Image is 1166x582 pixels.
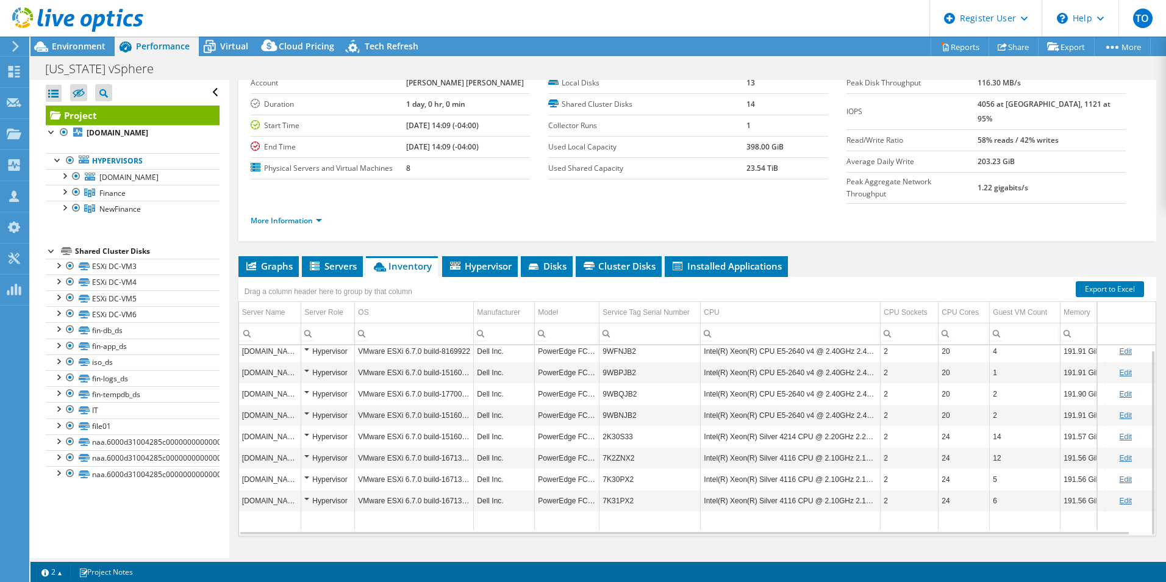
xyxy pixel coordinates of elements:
[881,323,939,344] td: Column CPU Sockets, Filter cell
[46,169,220,185] a: [DOMAIN_NAME]
[978,182,1028,193] b: 1.22 gigabits/s
[535,426,599,447] td: Column Model, Value PowerEdge FC640
[245,260,293,272] span: Graphs
[746,77,755,88] b: 13
[238,277,1156,536] div: Data grid
[990,447,1060,469] td: Column Guest VM Count, Value 12
[301,302,355,323] td: Server Role Column
[1060,383,1105,404] td: Column Memory, Value 191.90 GiB
[46,153,220,169] a: Hypervisors
[746,163,778,173] b: 23.54 TiB
[1119,390,1132,398] a: Edit
[939,404,990,426] td: Column CPU Cores, Value 20
[241,283,415,300] div: Drag a column header here to group by that column
[474,302,535,323] td: Manufacturer Column
[46,386,220,402] a: fin-tempdb_ds
[304,305,343,320] div: Server Role
[406,120,479,131] b: [DATE] 14:09 (-04:00)
[301,426,355,447] td: Column Server Role, Value Hypervisor
[251,98,406,110] label: Duration
[603,305,690,320] div: Service Tag Serial Number
[474,426,535,447] td: Column Manufacturer, Value Dell Inc.
[46,322,220,338] a: fin-db_ds
[304,387,351,401] div: Hypervisor
[881,383,939,404] td: Column CPU Sockets, Value 2
[846,77,978,89] label: Peak Disk Throughput
[701,323,881,344] td: Column CPU, Filter cell
[355,362,474,383] td: Column OS, Value VMware ESXi 6.7.0 build-15160138
[406,142,479,152] b: [DATE] 14:09 (-04:00)
[582,260,656,272] span: Cluster Disks
[535,383,599,404] td: Column Model, Value PowerEdge FC430
[599,469,701,490] td: Column Service Tag Serial Number, Value 7K30PX2
[474,469,535,490] td: Column Manufacturer, Value Dell Inc.
[355,447,474,469] td: Column OS, Value VMware ESXi 6.7.0 build-16713306
[1119,497,1132,505] a: Edit
[1119,454,1132,462] a: Edit
[1060,340,1105,362] td: Column Memory, Value 191.91 GiB
[599,302,701,323] td: Service Tag Serial Number Column
[220,40,248,52] span: Virtual
[304,429,351,444] div: Hypervisor
[701,340,881,362] td: Column CPU, Value Intel(R) Xeon(R) CPU E5-2640 v4 @ 2.40GHz 2.40 GHz
[304,344,351,359] div: Hypervisor
[355,469,474,490] td: Column OS, Value VMware ESXi 6.7.0 build-16713306
[881,426,939,447] td: Column CPU Sockets, Value 2
[46,402,220,418] a: IT
[474,490,535,511] td: Column Manufacturer, Value Dell Inc.
[474,362,535,383] td: Column Manufacturer, Value Dell Inc.
[355,302,474,323] td: OS Column
[304,408,351,423] div: Hypervisor
[535,469,599,490] td: Column Model, Value PowerEdge FC640
[548,120,746,132] label: Collector Runs
[46,259,220,275] a: ESXi DC-VM3
[46,185,220,201] a: Finance
[548,141,746,153] label: Used Local Capacity
[46,106,220,125] a: Project
[251,162,406,174] label: Physical Servers and Virtual Machines
[978,77,1021,88] b: 116.30 MB/s
[304,494,351,508] div: Hypervisor
[301,383,355,404] td: Column Server Role, Value Hypervisor
[251,120,406,132] label: Start Time
[355,404,474,426] td: Column OS, Value VMware ESXi 6.7.0 build-15160138
[599,426,701,447] td: Column Service Tag Serial Number, Value 2K30S33
[881,302,939,323] td: CPU Sockets Column
[1038,37,1095,56] a: Export
[535,404,599,426] td: Column Model, Value PowerEdge FC430
[46,466,220,482] a: naa.6000d31004285c000000000000000008
[239,469,301,490] td: Column Server Name, Value dc-vm8.vnf.com
[279,40,334,52] span: Cloud Pricing
[355,383,474,404] td: Column OS, Value VMware ESXi 6.7.0 build-17700523
[99,188,126,198] span: Finance
[251,77,406,89] label: Account
[599,404,701,426] td: Column Service Tag Serial Number, Value 9WBNJB2
[365,40,418,52] span: Tech Refresh
[701,447,881,469] td: Column CPU, Value Intel(R) Xeon(R) Silver 4116 CPU @ 2.10GHz 2.10 GHz
[535,340,599,362] td: Column Model, Value PowerEdge FC430
[939,490,990,511] td: Column CPU Cores, Value 24
[746,99,755,109] b: 14
[304,365,351,380] div: Hypervisor
[1060,447,1105,469] td: Column Memory, Value 191.56 GiB
[301,490,355,511] td: Column Server Role, Value Hypervisor
[1057,13,1068,24] svg: \n
[70,564,141,580] a: Project Notes
[701,302,881,323] td: CPU Column
[242,305,285,320] div: Server Name
[406,77,524,88] b: [PERSON_NAME] [PERSON_NAME]
[1076,281,1144,297] a: Export to Excel
[990,426,1060,447] td: Column Guest VM Count, Value 14
[599,362,701,383] td: Column Service Tag Serial Number, Value 9WBPJB2
[46,306,220,322] a: ESXi DC-VM6
[535,362,599,383] td: Column Model, Value PowerEdge FC430
[239,340,301,362] td: Column Server Name, Value dc-vm6.vnf.com
[1060,490,1105,511] td: Column Memory, Value 191.56 GiB
[701,362,881,383] td: Column CPU, Value Intel(R) Xeon(R) CPU E5-2640 v4 @ 2.40GHz 2.40 GHz
[990,383,1060,404] td: Column Guest VM Count, Value 2
[599,447,701,469] td: Column Service Tag Serial Number, Value 7K2ZNX2
[881,340,939,362] td: Column CPU Sockets, Value 2
[474,447,535,469] td: Column Manufacturer, Value Dell Inc.
[75,244,220,259] div: Shared Cluster Disks
[239,447,301,469] td: Column Server Name, Value dc-vm7.vnf.com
